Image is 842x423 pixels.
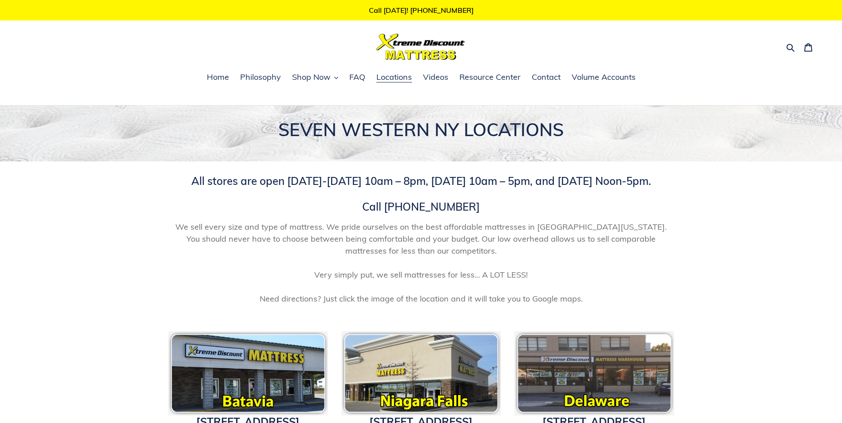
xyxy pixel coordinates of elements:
[419,71,453,84] a: Videos
[527,71,565,84] a: Contact
[341,331,501,415] img: Xtreme Discount Mattress Niagara Falls
[168,221,674,305] span: We sell every size and type of mattress. We pride ourselves on the best affordable mattresses in ...
[376,34,465,60] img: Xtreme Discount Mattress
[288,71,343,84] button: Shop Now
[459,72,521,82] span: Resource Center
[345,71,370,84] a: FAQ
[240,72,281,82] span: Philosophy
[376,72,412,82] span: Locations
[191,174,651,213] span: All stores are open [DATE]-[DATE] 10am – 8pm, [DATE] 10am – 5pm, and [DATE] Noon-5pm. Call [PHONE...
[202,71,233,84] a: Home
[423,72,448,82] span: Videos
[292,72,331,82] span: Shop Now
[207,72,229,82] span: Home
[567,71,640,84] a: Volume Accounts
[572,72,636,82] span: Volume Accounts
[372,71,416,84] a: Locations
[349,72,365,82] span: FAQ
[168,331,328,415] img: pf-c8c7db02--bataviaicon.png
[532,72,561,82] span: Contact
[455,71,525,84] a: Resource Center
[236,71,285,84] a: Philosophy
[278,118,564,141] span: SEVEN WESTERN NY LOCATIONS
[514,331,674,415] img: pf-118c8166--delawareicon.png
